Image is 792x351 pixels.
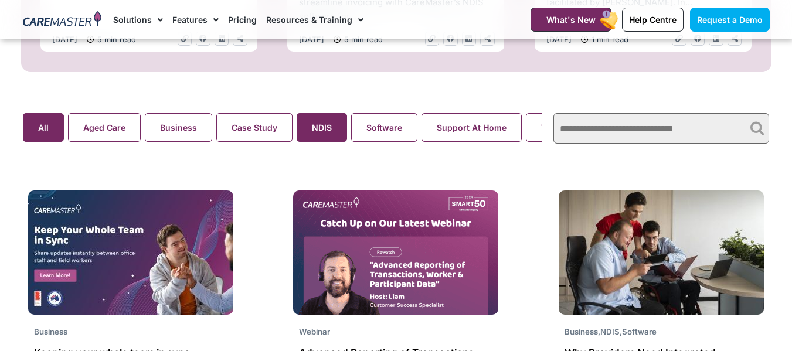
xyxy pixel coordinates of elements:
a: Request a Demo [690,8,770,32]
button: Aged Care [68,113,141,142]
span: Request a Demo [697,15,763,25]
img: REWATCH Advanced Reporting of Transactions, Worker & Participant Data_Website Thumb [293,190,498,315]
time: [DATE] [299,35,324,44]
span: What's New [546,15,596,25]
span: 1 min read [589,33,628,46]
button: Case Study [216,113,293,142]
span: 5 min read [94,33,136,46]
span: Help Centre [629,15,677,25]
span: Software [622,327,657,336]
span: Business [34,327,67,336]
span: NDIS [600,327,620,336]
a: What's New [531,8,611,32]
time: [DATE] [52,35,77,44]
time: [DATE] [546,35,572,44]
img: CM Generic Facebook Post-6 [28,190,233,315]
button: All [23,113,64,142]
span: Business [565,327,598,336]
a: Help Centre [622,8,684,32]
span: , , [565,327,657,336]
button: Webinar [526,113,590,142]
button: Software [351,113,417,142]
button: Support At Home [422,113,522,142]
button: NDIS [297,113,347,142]
img: CareMaster Logo [23,11,102,29]
img: man-wheelchair-working-front-view [559,190,764,315]
button: Business [145,113,212,142]
span: Webinar [299,327,330,336]
span: 5 min read [341,33,383,46]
